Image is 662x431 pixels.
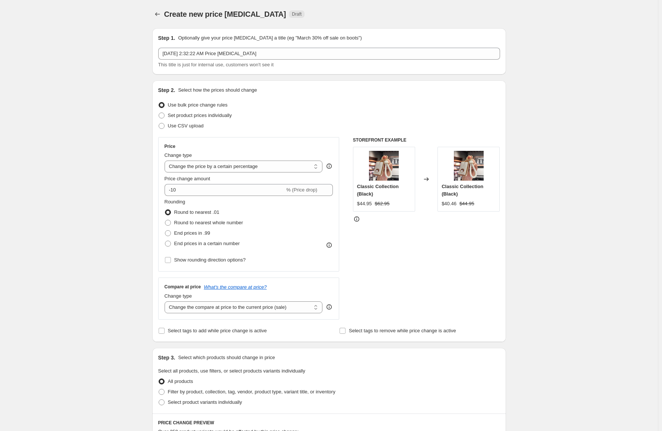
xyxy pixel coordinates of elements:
[178,86,257,94] p: Select how the prices should change
[442,200,456,207] div: $40.46
[349,328,456,333] span: Select tags to remove while price change is active
[459,200,474,207] strike: $44.95
[168,389,335,394] span: Filter by product, collection, tag, vendor, product type, variant title, or inventory
[353,137,500,143] h6: STOREFRONT EXAMPLE
[165,284,201,290] h3: Compare at price
[204,284,267,290] button: What's the compare at price?
[369,151,399,181] img: S5be13cfcf733412e9396a776df39b641N_80x.webp
[325,303,333,311] div: help
[168,378,193,384] span: All products
[165,152,192,158] span: Change type
[165,199,185,205] span: Rounding
[325,162,333,170] div: help
[292,11,302,17] span: Draft
[165,184,285,196] input: -15
[174,220,243,225] span: Round to nearest whole number
[158,420,500,426] h6: PRICE CHANGE PREVIEW
[375,200,390,207] strike: $62.95
[442,184,483,197] span: Classic Collection (Black)
[165,143,175,149] h3: Price
[174,209,219,215] span: Round to nearest .01
[174,241,240,246] span: End prices in a certain number
[168,112,232,118] span: Set product prices individually
[286,187,317,193] span: % (Price drop)
[164,10,286,18] span: Create new price [MEDICAL_DATA]
[158,48,500,60] input: 30% off holiday sale
[168,102,227,108] span: Use bulk price change rules
[158,62,274,67] span: This title is just for internal use, customers won't see it
[178,34,362,42] p: Optionally give your price [MEDICAL_DATA] a title (eg "March 30% off sale on boots")
[152,9,163,19] button: Price change jobs
[174,230,210,236] span: End prices in .99
[158,86,175,94] h2: Step 2.
[168,123,204,129] span: Use CSV upload
[357,200,372,207] div: $44.95
[454,151,484,181] img: S5be13cfcf733412e9396a776df39b641N_80x.webp
[158,34,175,42] h2: Step 1.
[158,368,305,374] span: Select all products, use filters, or select products variants individually
[174,257,246,263] span: Show rounding direction options?
[168,399,242,405] span: Select product variants individually
[165,293,192,299] span: Change type
[357,184,399,197] span: Classic Collection (Black)
[178,354,275,361] p: Select which products should change in price
[168,328,267,333] span: Select tags to add while price change is active
[165,176,210,181] span: Price change amount
[158,354,175,361] h2: Step 3.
